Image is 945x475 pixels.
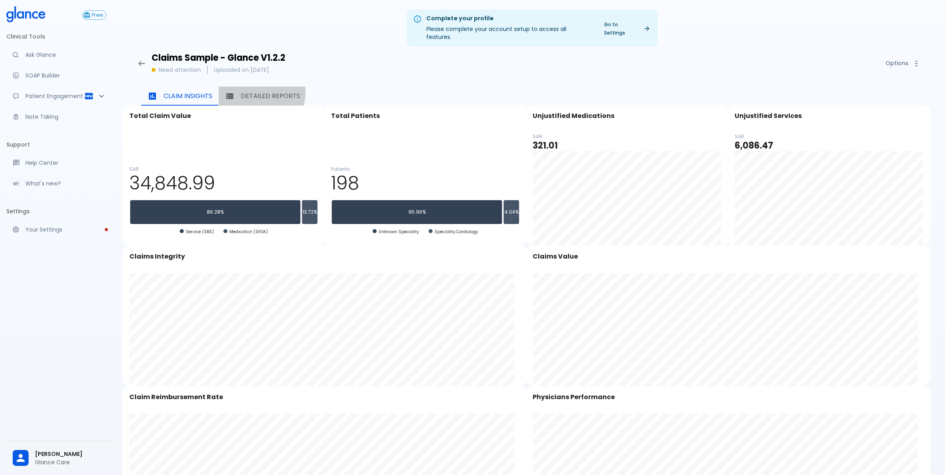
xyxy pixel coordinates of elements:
[250,66,269,74] time: [DATE]
[735,133,744,140] span: SAR
[332,200,502,224] div: Unknown Speciality: 190.00 (95.96%)
[129,253,520,261] h4: Claims Integrity
[241,91,300,101] p: Detailed Reports
[6,221,113,238] a: Please complete account setup
[89,12,106,18] span: Free
[141,87,923,106] div: basic tabs example
[6,87,113,105] div: Patient Reports & Referrals
[223,229,268,237] p: Medication (SFDA)
[25,159,106,167] p: Help Center
[129,112,318,120] h4: Total Claim Value
[6,175,113,192] div: Recent updates and feature releases
[533,141,627,151] h3: 321.01
[214,66,269,74] p: Uploaded on
[533,393,924,401] h4: Physicians Performance
[735,141,829,151] h3: 6,086.47
[207,208,224,216] span: 86.28 %
[25,226,106,234] p: Your Settings
[331,112,520,120] h4: Total Patients
[129,393,520,401] h4: Claim Reimbursement Rate
[429,229,478,237] p: Speciality.Cardiology
[164,91,212,101] p: Claim Insights
[876,55,929,71] button: Options
[533,112,722,120] h4: Unjustified Medications
[331,173,425,194] span: 198
[25,113,106,121] p: Note Taking
[180,229,214,237] p: Service (SBS)
[533,253,924,261] h4: Claims Value
[35,450,106,458] span: [PERSON_NAME]
[159,66,201,74] p: Need attention
[82,10,113,20] a: Click to view or change your subscription
[6,67,113,84] a: Docugen: Compose a clinical documentation in seconds
[129,166,139,172] span: SAR
[504,200,519,224] div: Speciality.Cardiology: 8.00 (4.04%)
[6,154,113,172] a: Get help from our support team
[427,14,593,23] div: Complete your profile
[504,208,519,216] span: 4.04 %
[6,202,113,221] li: Settings
[35,458,106,466] p: Glance Care
[25,92,84,100] p: Patient Engagement
[6,444,113,472] div: [PERSON_NAME]Glance Care
[6,27,113,46] li: Clinical Tools
[373,229,419,237] p: Unknown Speciality
[331,166,350,172] span: Patients
[599,19,654,39] a: Go to Settings
[130,200,300,224] div: Service (SBS): 30,069.18 (86.28%)
[6,108,113,126] a: Advanced note-taking
[25,71,106,79] p: SOAP Builder
[302,208,317,216] span: 13.72 %
[6,135,113,154] li: Support
[302,200,318,224] div: Medication (SFDA): 4,779.81 (13.72%)
[6,46,113,64] a: Moramiz: Find ICD10AM codes instantly
[408,208,426,216] span: 95.96 %
[427,12,593,44] div: Please complete your account setup to access all features.
[152,53,592,63] h3: Claims Sample - Glance V1.2.2
[25,51,106,59] p: Ask Glance
[82,10,106,20] button: Free
[25,180,106,187] p: What's new?
[129,173,224,194] span: 34,848.99
[533,133,543,140] span: SAR
[735,112,924,120] h4: Unjustified Services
